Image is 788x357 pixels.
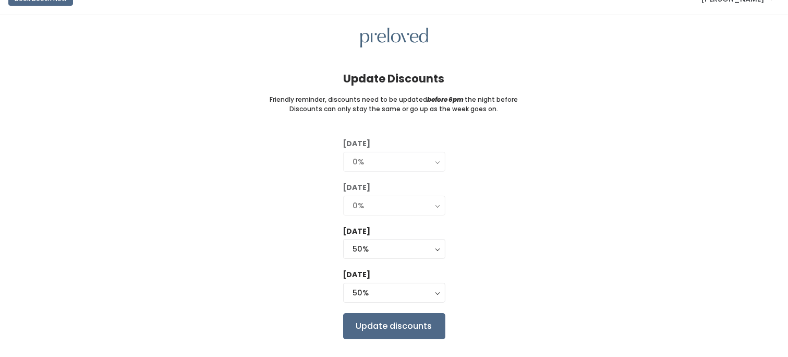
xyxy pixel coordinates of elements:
div: 0% [353,156,435,168]
label: [DATE] [343,138,371,149]
button: 0% [343,152,445,172]
div: 50% [353,287,435,299]
div: 50% [353,243,435,255]
div: 0% [353,200,435,211]
label: [DATE] [343,269,371,280]
input: Update discounts [343,313,445,339]
button: 50% [343,283,445,303]
i: before 6pm [428,95,464,104]
label: [DATE] [343,182,371,193]
small: Discounts can only stay the same or go up as the week goes on. [290,104,499,114]
small: Friendly reminder, discounts need to be updated the night before [270,95,518,104]
label: [DATE] [343,226,371,237]
button: 50% [343,239,445,259]
h4: Update Discounts [344,73,445,85]
button: 0% [343,196,445,216]
img: preloved logo [360,28,428,48]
